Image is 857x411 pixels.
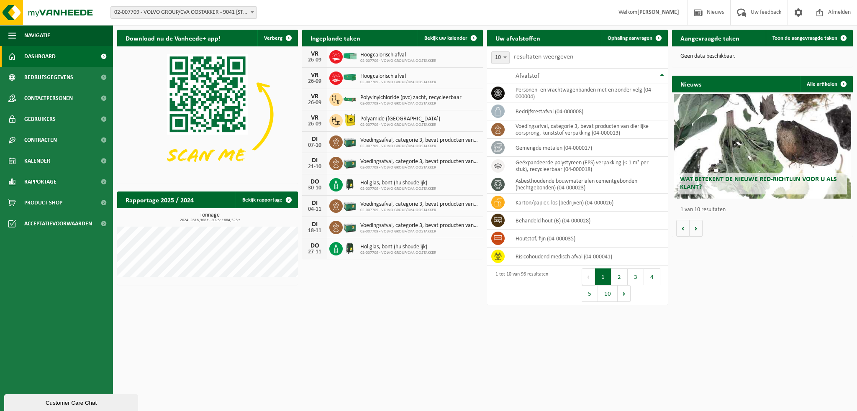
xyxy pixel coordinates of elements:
[343,198,357,212] img: PB-LB-0680-HPE-GN-01
[772,36,837,41] span: Toon de aangevraagde taken
[121,218,298,222] span: 2024: 2616,368 t - 2025: 1884,523 t
[306,121,323,127] div: 26-09
[598,285,618,302] button: 10
[360,59,436,64] span: 02-007709 - VOLVO GROUP/CVA OOSTAKKER
[611,268,628,285] button: 2
[343,220,357,234] img: PB-LB-0680-HPE-GN-01
[257,30,297,46] button: Verberg
[306,143,323,148] div: 07-10
[680,54,844,59] p: Geen data beschikbaar.
[360,180,436,186] span: Hol glas, bont (huishoudelijk)
[680,176,837,191] span: Wat betekent de nieuwe RED-richtlijn voor u als klant?
[637,9,679,15] strong: [PERSON_NAME]
[343,241,357,255] img: CR-HR-1C-1000-PES-01
[121,212,298,222] h3: Tonnage
[509,248,668,265] td: risicohoudend medisch afval (04-000041)
[509,120,668,139] td: voedingsafval, categorie 3, bevat producten van dierlijke oorsprong, kunststof verpakking (04-000...
[360,123,440,128] span: 02-007709 - VOLVO GROUP/CVA OOSTAKKER
[360,116,440,123] span: Polyamide ([GEOGRAPHIC_DATA])
[680,207,849,213] p: 1 van 10 resultaten
[24,109,56,130] span: Gebruikers
[509,175,668,194] td: asbesthoudende bouwmaterialen cementgebonden (hechtgebonden) (04-000023)
[628,268,644,285] button: 3
[509,212,668,230] td: behandeld hout (B) (04-000028)
[117,30,229,46] h2: Download nu de Vanheede+ app!
[306,93,323,100] div: VR
[117,191,202,208] h2: Rapportage 2025 / 2024
[24,67,73,88] span: Bedrijfsgegevens
[110,6,257,19] span: 02-007709 - VOLVO GROUP/CVA OOSTAKKER - 9041 OOSTAKKER, SMALLEHEERWEG 31
[306,57,323,63] div: 26-09
[306,79,323,84] div: 26-09
[306,100,323,106] div: 26-09
[360,250,436,255] span: 02-007709 - VOLVO GROUP/CVA OOSTAKKER
[236,191,297,208] a: Bekijk rapportage
[492,52,509,64] span: 10
[306,157,323,164] div: DI
[24,171,56,192] span: Rapportage
[360,101,462,106] span: 02-007709 - VOLVO GROUP/CVA OOSTAKKER
[360,229,479,234] span: 02-007709 - VOLVO GROUP/CVA OOSTAKKER
[509,194,668,212] td: karton/papier, los (bedrijven) (04-000026)
[360,158,479,165] span: Voedingsafval, categorie 3, bevat producten van dierlijke oorsprong, kunststof v...
[509,157,668,175] td: geëxpandeerde polystyreen (EPS) verpakking (< 1 m² per stuk), recycleerbaar (04-000018)
[4,393,140,411] iframe: chat widget
[306,179,323,185] div: DO
[672,30,748,46] h2: Aangevraagde taken
[360,201,479,208] span: Voedingsafval, categorie 3, bevat producten van dierlijke oorsprong, kunststof v...
[306,72,323,79] div: VR
[24,25,50,46] span: Navigatie
[360,73,436,80] span: Hoogcalorisch afval
[343,177,357,191] img: CR-HR-1C-1000-PES-01
[360,186,436,191] span: 02-007709 - VOLVO GROUP/CVA OOSTAKKER
[306,136,323,143] div: DI
[343,134,357,148] img: PB-LB-0680-HPE-GN-01
[306,243,323,249] div: DO
[360,165,479,170] span: 02-007709 - VOLVO GROUP/CVA OOSTAKKER
[672,76,710,92] h2: Nieuws
[800,76,852,92] a: Alle artikelen
[360,52,436,59] span: Hoogcalorisch afval
[514,54,573,60] label: resultaten weergeven
[306,249,323,255] div: 27-11
[302,30,369,46] h2: Ingeplande taken
[491,51,510,64] span: 10
[24,192,62,213] span: Product Shop
[306,185,323,191] div: 30-10
[117,46,298,182] img: Download de VHEPlus App
[582,268,595,285] button: Previous
[674,94,851,199] a: Wat betekent de nieuwe RED-richtlijn voor u als klant?
[487,30,549,46] h2: Uw afvalstoffen
[360,94,462,101] span: Polyvinylchloride (pvc) zacht, recycleerbaar
[582,285,598,302] button: 5
[343,52,357,60] img: HK-XP-30-GN-00
[306,200,323,207] div: DI
[343,113,357,127] img: LP-BB-01000-PPR-11
[601,30,667,46] a: Ophaling aanvragen
[618,285,631,302] button: Next
[306,228,323,234] div: 18-11
[24,213,92,234] span: Acceptatievoorwaarden
[360,144,479,149] span: 02-007709 - VOLVO GROUP/CVA OOSTAKKER
[595,268,611,285] button: 1
[509,230,668,248] td: houtstof, fijn (04-000035)
[306,164,323,170] div: 21-10
[24,88,73,109] span: Contactpersonen
[264,36,282,41] span: Verberg
[608,36,652,41] span: Ophaling aanvragen
[690,220,703,237] button: Volgende
[111,7,257,18] span: 02-007709 - VOLVO GROUP/CVA OOSTAKKER - 9041 OOSTAKKER, SMALLEHEERWEG 31
[360,80,436,85] span: 02-007709 - VOLVO GROUP/CVA OOSTAKKER
[491,268,548,303] div: 1 tot 10 van 96 resultaten
[766,30,852,46] a: Toon de aangevraagde taken
[509,139,668,157] td: gemengde metalen (04-000017)
[306,207,323,212] div: 04-11
[306,221,323,228] div: DI
[24,130,57,151] span: Contracten
[418,30,482,46] a: Bekijk uw kalender
[676,220,690,237] button: Vorige
[24,151,50,171] span: Kalender
[343,95,357,102] img: HK-XC-10-GN-00
[644,268,660,285] button: 4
